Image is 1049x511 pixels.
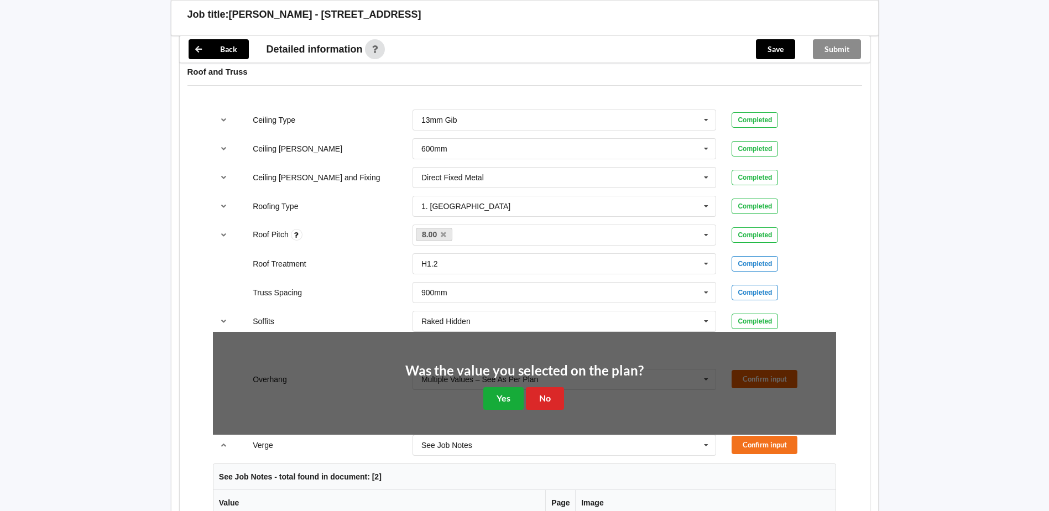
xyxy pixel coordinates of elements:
[253,144,342,153] label: Ceiling [PERSON_NAME]
[253,230,290,239] label: Roof Pitch
[732,285,778,300] div: Completed
[253,202,298,211] label: Roofing Type
[187,66,862,77] h4: Roof and Truss
[732,227,778,243] div: Completed
[732,256,778,272] div: Completed
[732,314,778,329] div: Completed
[732,112,778,128] div: Completed
[756,39,795,59] button: Save
[421,441,472,449] div: See Job Notes
[213,196,234,216] button: reference-toggle
[732,170,778,185] div: Completed
[526,387,564,410] button: No
[253,317,274,326] label: Soffits
[213,225,234,245] button: reference-toggle
[483,387,524,410] button: Yes
[267,44,363,54] span: Detailed information
[732,199,778,214] div: Completed
[253,259,306,268] label: Roof Treatment
[213,139,234,159] button: reference-toggle
[732,141,778,157] div: Completed
[213,464,836,490] th: See Job Notes - total found in document: [2]
[187,8,229,21] h3: Job title:
[421,116,457,124] div: 13mm Gib
[229,8,421,21] h3: [PERSON_NAME] - [STREET_ADDRESS]
[213,435,234,455] button: reference-toggle
[189,39,249,59] button: Back
[253,441,273,450] label: Verge
[421,317,471,325] div: Raked Hidden
[405,362,644,379] h2: Was the value you selected on the plan?
[421,202,510,210] div: 1. [GEOGRAPHIC_DATA]
[732,436,797,454] button: Confirm input
[416,228,452,241] a: 8.00
[421,174,484,181] div: Direct Fixed Metal
[421,289,447,296] div: 900mm
[421,145,447,153] div: 600mm
[213,168,234,187] button: reference-toggle
[253,288,302,297] label: Truss Spacing
[253,173,380,182] label: Ceiling [PERSON_NAME] and Fixing
[213,311,234,331] button: reference-toggle
[421,260,438,268] div: H1.2
[213,110,234,130] button: reference-toggle
[253,116,295,124] label: Ceiling Type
